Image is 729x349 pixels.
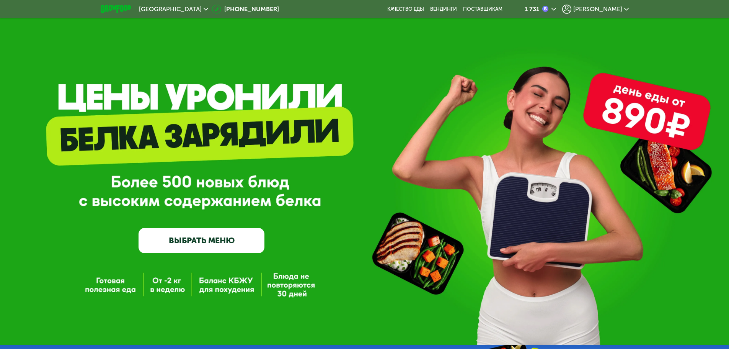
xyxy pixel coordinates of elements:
span: [GEOGRAPHIC_DATA] [139,6,202,12]
a: ВЫБРАТЬ МЕНЮ [139,228,264,253]
a: Вендинги [430,6,457,12]
a: [PHONE_NUMBER] [212,5,279,14]
span: [PERSON_NAME] [573,6,622,12]
div: 1 731 [525,6,539,12]
div: поставщикам [463,6,502,12]
a: Качество еды [387,6,424,12]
